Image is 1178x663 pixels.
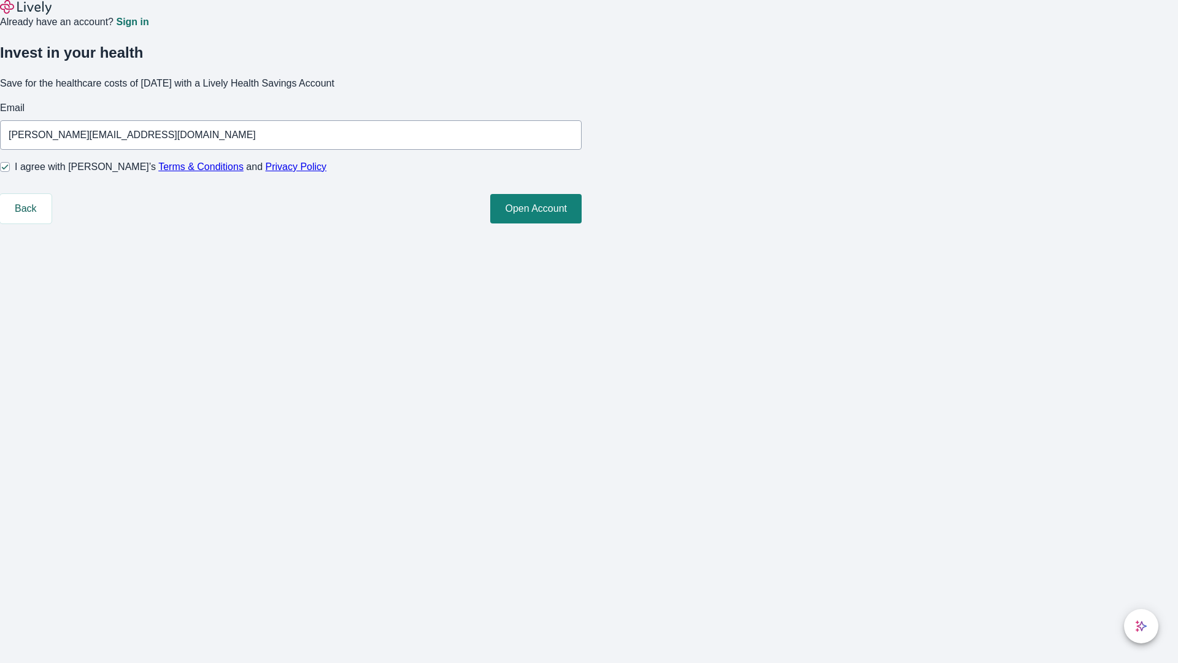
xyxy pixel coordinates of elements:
svg: Lively AI Assistant [1135,620,1147,632]
button: chat [1124,609,1158,643]
a: Sign in [116,17,148,27]
span: I agree with [PERSON_NAME]’s and [15,160,326,174]
button: Open Account [490,194,582,223]
a: Privacy Policy [266,161,327,172]
a: Terms & Conditions [158,161,244,172]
